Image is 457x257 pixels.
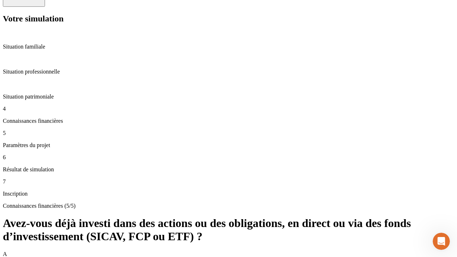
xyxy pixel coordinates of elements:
[3,191,454,197] p: Inscription
[3,69,454,75] p: Situation professionnelle
[3,142,454,148] p: Paramètres du projet
[3,166,454,173] p: Résultat de simulation
[3,94,454,100] p: Situation patrimoniale
[3,203,454,209] p: Connaissances financières (5/5)
[3,130,454,136] p: 5
[3,217,454,243] h1: Avez-vous déjà investi dans des actions ou des obligations, en direct ou via des fonds d’investis...
[3,106,454,112] p: 4
[3,118,454,124] p: Connaissances financières
[3,14,454,24] h2: Votre simulation
[3,154,454,161] p: 6
[3,44,454,50] p: Situation familiale
[3,178,454,185] p: 7
[433,233,450,250] iframe: Intercom live chat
